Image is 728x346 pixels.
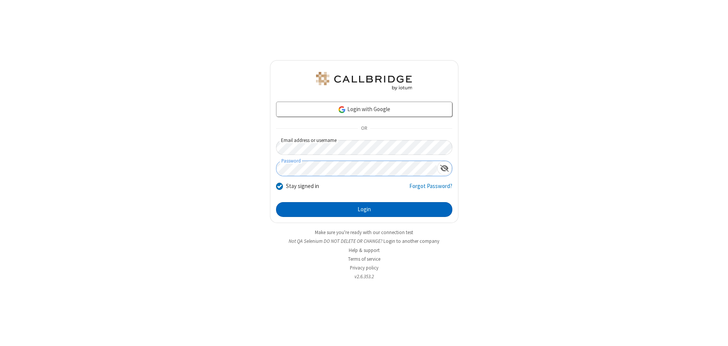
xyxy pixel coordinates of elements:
span: OR [358,123,370,134]
li: v2.6.353.2 [270,273,458,280]
input: Password [276,161,437,176]
a: Privacy policy [350,265,378,271]
img: google-icon.png [338,105,346,114]
img: QA Selenium DO NOT DELETE OR CHANGE [315,72,413,90]
button: Login [276,202,452,217]
li: Not QA Selenium DO NOT DELETE OR CHANGE? [270,238,458,245]
input: Email address or username [276,140,452,155]
a: Forgot Password? [409,182,452,196]
a: Make sure you're ready with our connection test [315,229,413,236]
a: Terms of service [348,256,380,262]
label: Stay signed in [286,182,319,191]
a: Help & support [349,247,380,254]
div: Show password [437,161,452,175]
button: Login to another company [383,238,439,245]
a: Login with Google [276,102,452,117]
